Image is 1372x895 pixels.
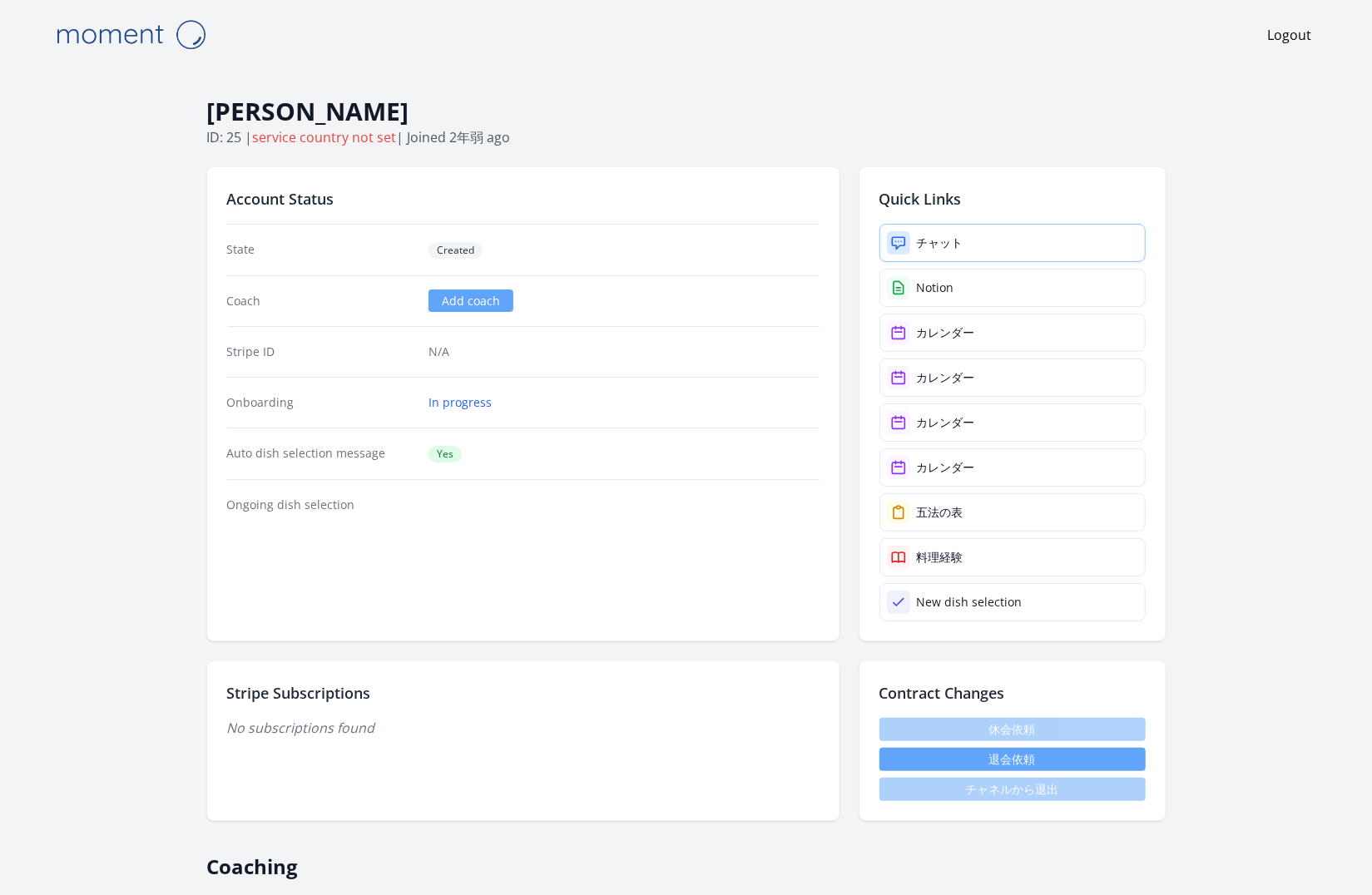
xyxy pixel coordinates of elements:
h2: Stripe Subscriptions [227,681,820,705]
a: Logout [1268,25,1312,45]
a: カレンダー [879,358,1146,397]
dt: Onboarding [227,394,416,411]
img: Moment [47,13,214,56]
a: In progress [428,394,492,411]
dt: Ongoing dish selection [227,497,416,513]
h2: Quick Links [879,187,1146,210]
div: カレンダー [917,414,975,431]
span: Yes [428,446,462,462]
span: 休会依頼 [879,718,1146,741]
span: service country not set [253,128,397,146]
dt: Auto dish selection message [227,445,416,462]
h2: Contract Changes [879,681,1146,705]
span: チャネルから退出 [879,778,1146,801]
div: カレンダー [917,324,975,341]
div: Notion [917,279,954,296]
dt: State [227,241,416,259]
a: 五法の表 [879,493,1146,532]
div: 料理経験 [917,549,963,566]
div: チャット [917,235,963,251]
h2: Coaching [207,841,1166,879]
a: 料理経験 [879,538,1146,576]
a: Add coach [428,289,513,312]
a: Notion [879,269,1146,307]
a: カレンダー [879,403,1146,442]
p: N/A [428,344,819,360]
dt: Coach [227,293,416,309]
dt: Stripe ID [227,344,416,360]
span: Created [428,242,483,259]
a: カレンダー [879,448,1146,487]
h2: Account Status [227,187,820,210]
div: New dish selection [917,594,1023,611]
p: No subscriptions found [227,718,820,738]
a: チャット [879,224,1146,262]
a: カレンダー [879,314,1146,352]
p: ID: 25 | | Joined 2年弱 ago [207,127,1166,147]
h1: [PERSON_NAME] [207,96,1166,127]
button: 退会依頼 [879,748,1146,771]
div: カレンダー [917,369,975,386]
div: カレンダー [917,459,975,476]
div: 五法の表 [917,504,963,521]
a: New dish selection [879,583,1146,621]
